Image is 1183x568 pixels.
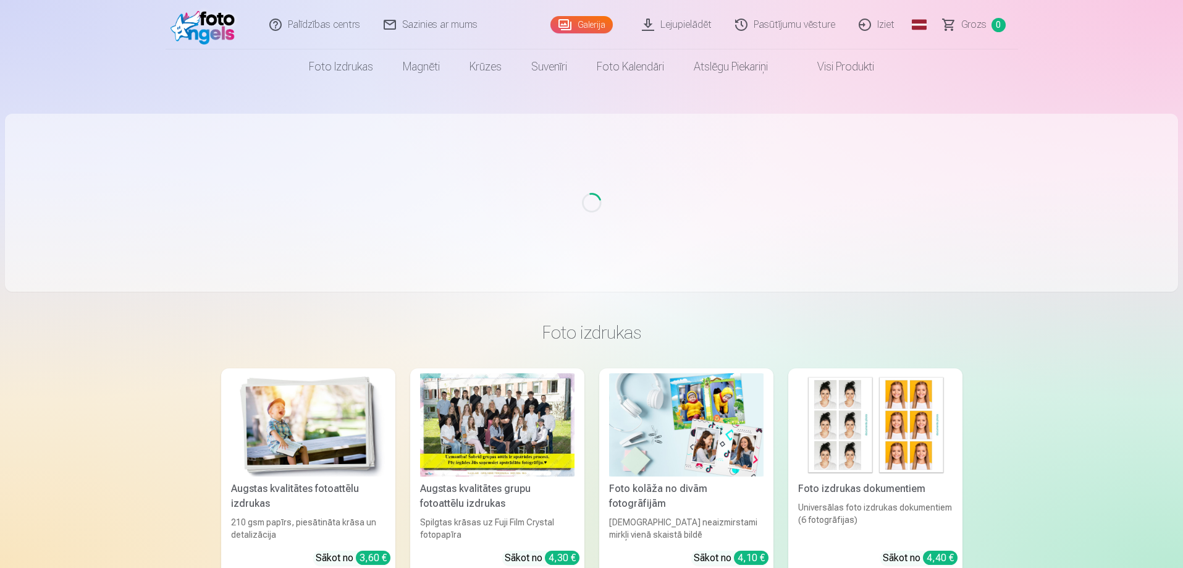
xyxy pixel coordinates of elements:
div: 4,40 € [923,551,958,565]
a: Magnēti [388,49,455,84]
a: Visi produkti [783,49,889,84]
a: Krūzes [455,49,516,84]
div: 4,10 € [734,551,768,565]
div: Augstas kvalitātes fotoattēlu izdrukas [226,481,390,511]
div: Foto kolāža no divām fotogrāfijām [604,481,768,511]
div: Sākot no [883,551,958,566]
img: Foto kolāža no divām fotogrāfijām [609,373,764,477]
img: Augstas kvalitātes fotoattēlu izdrukas [231,373,385,477]
div: Sākot no [316,551,390,566]
a: Suvenīri [516,49,582,84]
a: Atslēgu piekariņi [679,49,783,84]
div: 210 gsm papīrs, piesātināta krāsa un detalizācija [226,516,390,541]
a: Galerija [550,16,613,33]
div: 3,60 € [356,551,390,565]
div: Spilgtas krāsas uz Fuji Film Crystal fotopapīra [415,516,579,541]
div: Augstas kvalitātes grupu fotoattēlu izdrukas [415,481,579,511]
a: Foto izdrukas [294,49,388,84]
span: 0 [991,18,1006,32]
span: Grozs [961,17,987,32]
img: /fa1 [171,5,242,45]
div: Foto izdrukas dokumentiem [793,481,958,496]
h3: Foto izdrukas [231,321,953,344]
div: 4,30 € [545,551,579,565]
a: Foto kalendāri [582,49,679,84]
div: [DEMOGRAPHIC_DATA] neaizmirstami mirkļi vienā skaistā bildē [604,516,768,541]
div: Sākot no [505,551,579,566]
div: Universālas foto izdrukas dokumentiem (6 fotogrāfijas) [793,501,958,541]
img: Foto izdrukas dokumentiem [798,373,953,477]
div: Sākot no [694,551,768,566]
